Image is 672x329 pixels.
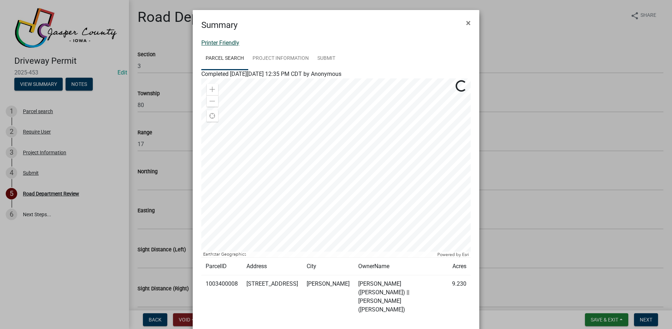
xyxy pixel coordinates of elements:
[201,39,239,46] a: Printer Friendly
[207,110,218,122] div: Find my location
[201,47,248,70] a: Parcel search
[201,275,242,319] td: 1003400008
[302,258,354,275] td: City
[460,13,476,33] button: Close
[436,252,471,257] div: Powered by
[302,275,354,319] td: [PERSON_NAME]
[201,19,237,32] h4: Summary
[201,258,242,275] td: ParcelID
[448,275,471,319] td: 9.230
[248,47,313,70] a: Project Information
[354,258,448,275] td: OwnerName
[448,258,471,275] td: Acres
[201,71,341,77] span: Completed [DATE][DATE] 12:35 PM CDT by Anonymous
[354,275,448,319] td: [PERSON_NAME] ([PERSON_NAME]) || [PERSON_NAME] ([PERSON_NAME])
[201,252,436,257] div: Earthstar Geographics
[242,258,302,275] td: Address
[466,18,471,28] span: ×
[207,95,218,107] div: Zoom out
[313,47,340,70] a: Submit
[462,252,469,257] a: Esri
[242,275,302,319] td: [STREET_ADDRESS]
[207,84,218,95] div: Zoom in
